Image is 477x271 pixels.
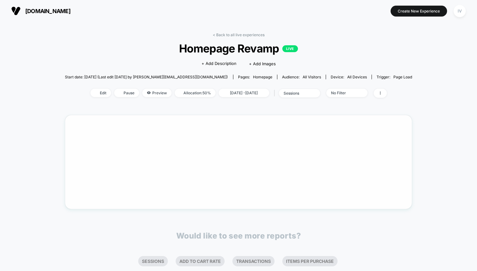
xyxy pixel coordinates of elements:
[282,256,338,266] li: Items Per Purchase
[282,45,298,52] p: LIVE
[272,89,279,98] span: |
[284,91,309,96] div: sessions
[65,75,228,79] span: Start date: [DATE] (Last edit [DATE] by [PERSON_NAME][EMAIL_ADDRESS][DOMAIN_NAME])
[331,91,356,95] div: No Filter
[232,256,275,266] li: Transactions
[175,89,216,97] span: Allocation: 50%
[219,89,269,97] span: [DATE] - [DATE]
[303,75,321,79] span: All Visitors
[90,89,111,97] span: Edit
[82,42,395,55] span: Homepage Revamp
[253,75,272,79] span: homepage
[142,89,172,97] span: Preview
[213,32,265,37] a: < Back to all live experiences
[377,75,412,79] div: Trigger:
[454,5,466,17] div: IV
[452,5,468,17] button: IV
[9,6,72,16] button: [DOMAIN_NAME]
[114,89,139,97] span: Pause
[202,61,236,67] span: + Add Description
[25,8,71,14] span: [DOMAIN_NAME]
[11,6,21,16] img: Visually logo
[326,75,372,79] span: Device:
[391,6,447,17] button: Create New Experience
[138,256,168,266] li: Sessions
[238,75,272,79] div: Pages:
[393,75,412,79] span: Page Load
[176,256,225,266] li: Add To Cart Rate
[282,75,321,79] div: Audience:
[347,75,367,79] span: all devices
[176,231,301,240] p: Would like to see more reports?
[249,61,276,66] span: + Add Images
